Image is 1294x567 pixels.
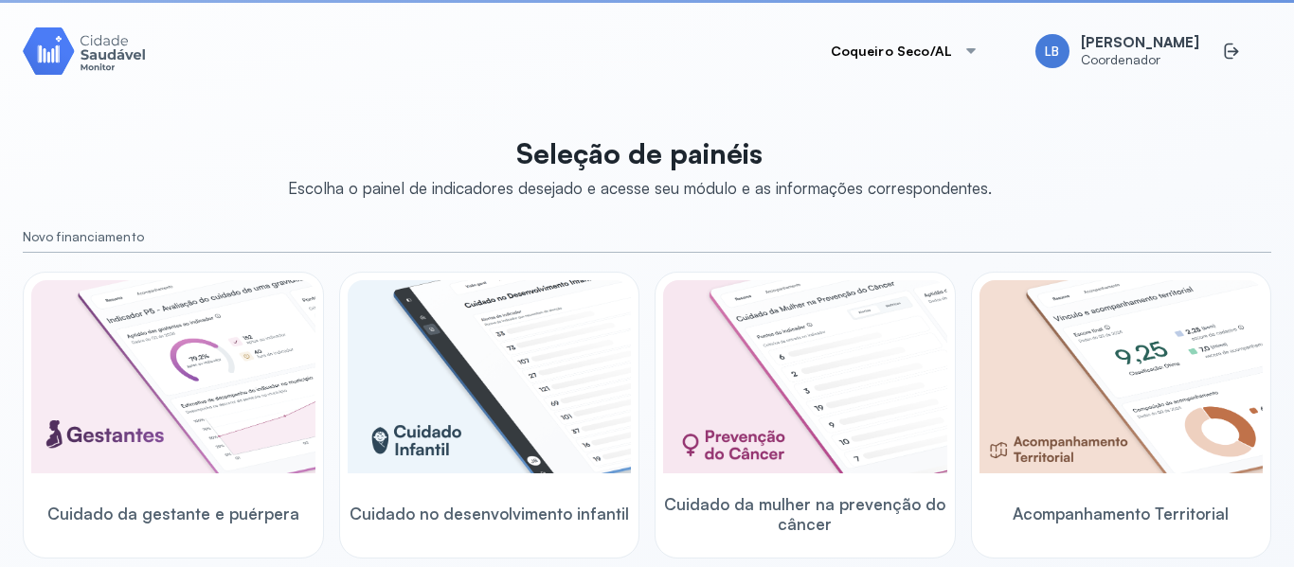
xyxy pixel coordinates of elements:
button: Coqueiro Seco/AL [808,32,1001,70]
div: Escolha o painel de indicadores desejado e acesse seu módulo e as informações correspondentes. [288,178,992,198]
img: territorial-monitoring.png [979,280,1264,473]
img: child-development.png [348,280,632,473]
span: Coordenador [1081,52,1199,68]
small: Novo financiamento [23,229,1271,245]
span: Acompanhamento Territorial [1013,504,1229,523]
span: LB [1045,44,1059,60]
p: Seleção de painéis [288,136,992,170]
span: Cuidado da gestante e puérpera [47,504,299,523]
img: Logotipo do produto Monitor [23,24,146,78]
span: [PERSON_NAME] [1081,34,1199,52]
img: pregnants.png [31,280,315,473]
span: Cuidado da mulher na prevenção do câncer [663,494,947,535]
span: Cuidado no desenvolvimento infantil [350,504,629,523]
img: woman-cancer-prevention-care.png [663,280,947,473]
